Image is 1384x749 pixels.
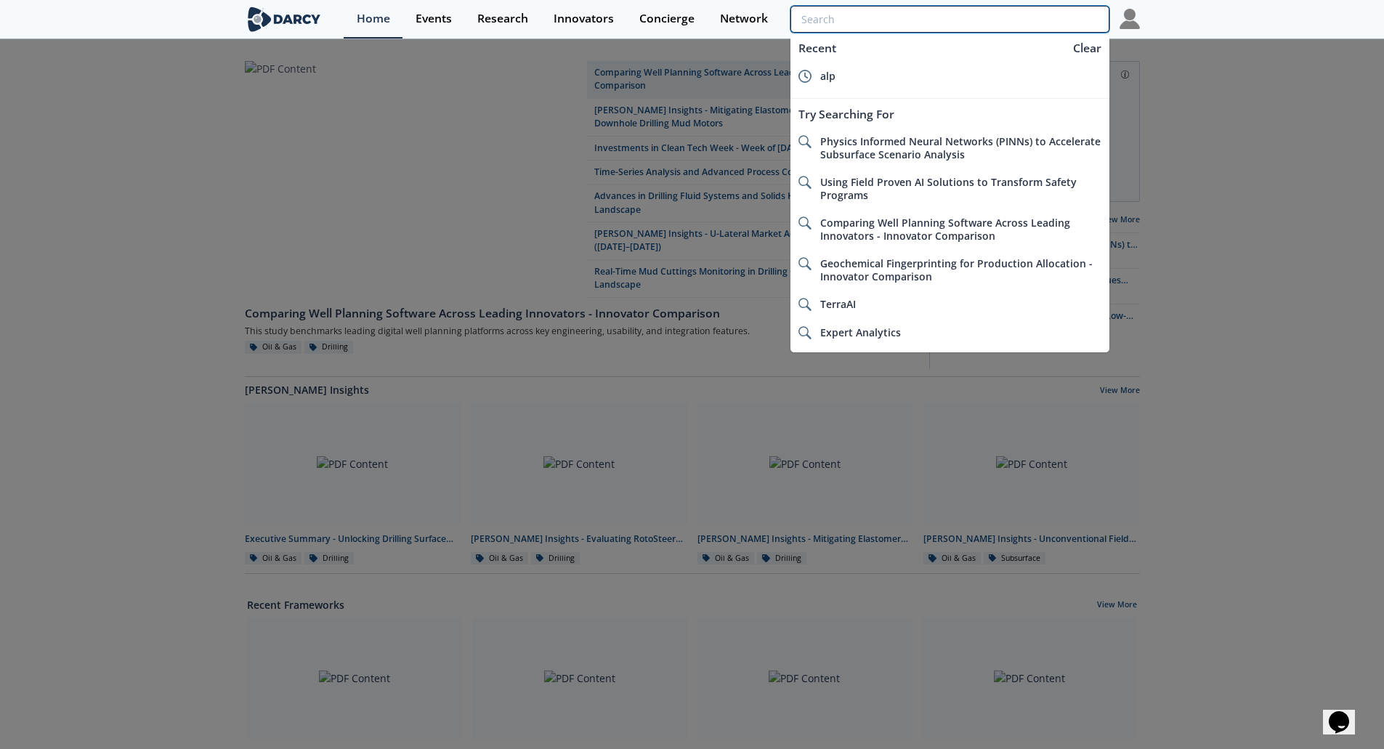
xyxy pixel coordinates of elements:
div: Home [357,13,390,25]
img: logo-wide.svg [245,7,324,32]
span: alp [820,69,835,83]
img: Profile [1120,9,1140,29]
img: icon [798,298,812,311]
img: icon [798,216,812,230]
div: Clear [1068,40,1106,57]
img: icon [798,176,812,189]
span: Geochemical Fingerprinting for Production Allocation - Innovator Comparison [820,256,1093,283]
img: icon [798,326,812,339]
img: icon [798,135,812,148]
div: Events [416,13,452,25]
div: Concierge [639,13,695,25]
iframe: chat widget [1323,691,1369,734]
span: TerraAI [820,297,856,311]
img: icon [798,70,812,83]
span: Physics Informed Neural Networks (PINNs) to Accelerate Subsurface Scenario Analysis [820,134,1101,161]
img: icon [798,257,812,270]
span: Using Field Proven AI Solutions to Transform Safety Programs [820,175,1077,202]
div: Recent [790,35,1065,62]
span: Comparing Well Planning Software Across Leading Innovators - Innovator Comparison [820,216,1070,243]
span: Expert Analytics [820,325,901,339]
div: Network [720,13,768,25]
div: Innovators [554,13,614,25]
input: Advanced Search [790,6,1109,33]
div: Research [477,13,528,25]
div: Try Searching For [790,101,1109,128]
